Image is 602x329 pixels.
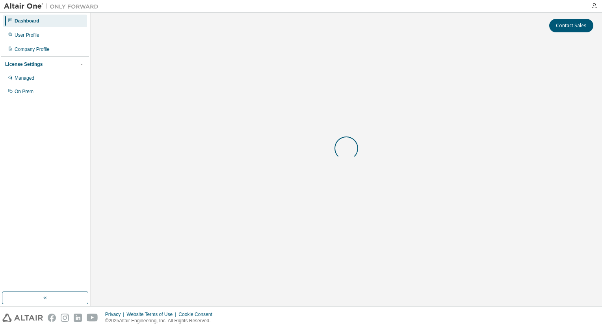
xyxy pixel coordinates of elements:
[2,314,43,322] img: altair_logo.svg
[74,314,82,322] img: linkedin.svg
[15,88,33,95] div: On Prem
[48,314,56,322] img: facebook.svg
[5,61,43,67] div: License Settings
[105,311,126,318] div: Privacy
[105,318,217,324] p: © 2025 Altair Engineering, Inc. All Rights Reserved.
[549,19,593,32] button: Contact Sales
[15,32,39,38] div: User Profile
[61,314,69,322] img: instagram.svg
[87,314,98,322] img: youtube.svg
[15,46,50,52] div: Company Profile
[15,75,34,81] div: Managed
[4,2,102,10] img: Altair One
[15,18,39,24] div: Dashboard
[126,311,178,318] div: Website Terms of Use
[178,311,217,318] div: Cookie Consent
